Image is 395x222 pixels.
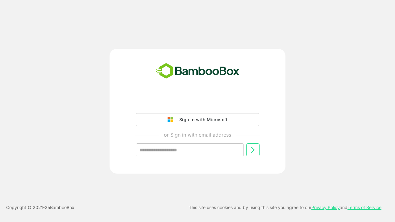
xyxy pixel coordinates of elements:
p: or Sign in with email address [164,131,231,138]
div: Sign in with Microsoft [176,116,227,124]
a: Terms of Service [347,205,381,210]
p: Copyright © 2021- 25 BambooBox [6,204,74,211]
button: Sign in with Microsoft [136,113,259,126]
a: Privacy Policy [311,205,340,210]
img: google [168,117,176,122]
p: This site uses cookies and by using this site you agree to our and [189,204,381,211]
img: bamboobox [152,61,243,81]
